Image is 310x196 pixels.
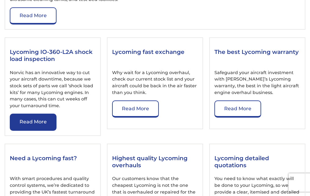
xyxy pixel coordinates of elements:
h3: Need a Lycoming fast? [10,155,96,170]
p: Why wait for a Lycoming overhaul, check our current stock list and your aircraft could be back in... [112,70,198,96]
p: Norvic has an innovative way to cut your aircraft downtime, because we stock sets of parts we cal... [10,70,96,109]
h3: Lycoming fast exchange [112,48,198,64]
h3: Lycoming detailed quotations [214,155,300,170]
h3: Highest quality Lycoming overhauls [112,155,198,170]
a: Read More [10,114,57,131]
a: Read More [112,100,159,118]
h3: The best Lycoming warranty [214,48,300,64]
p: Safeguard your aircraft investment with [PERSON_NAME]’s Lycoming warranty, the best in the light ... [214,70,300,96]
a: Read More [10,7,57,24]
a: Read More [214,100,261,118]
h3: Lycoming IO-360-L2A shock load inspection [10,48,96,64]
